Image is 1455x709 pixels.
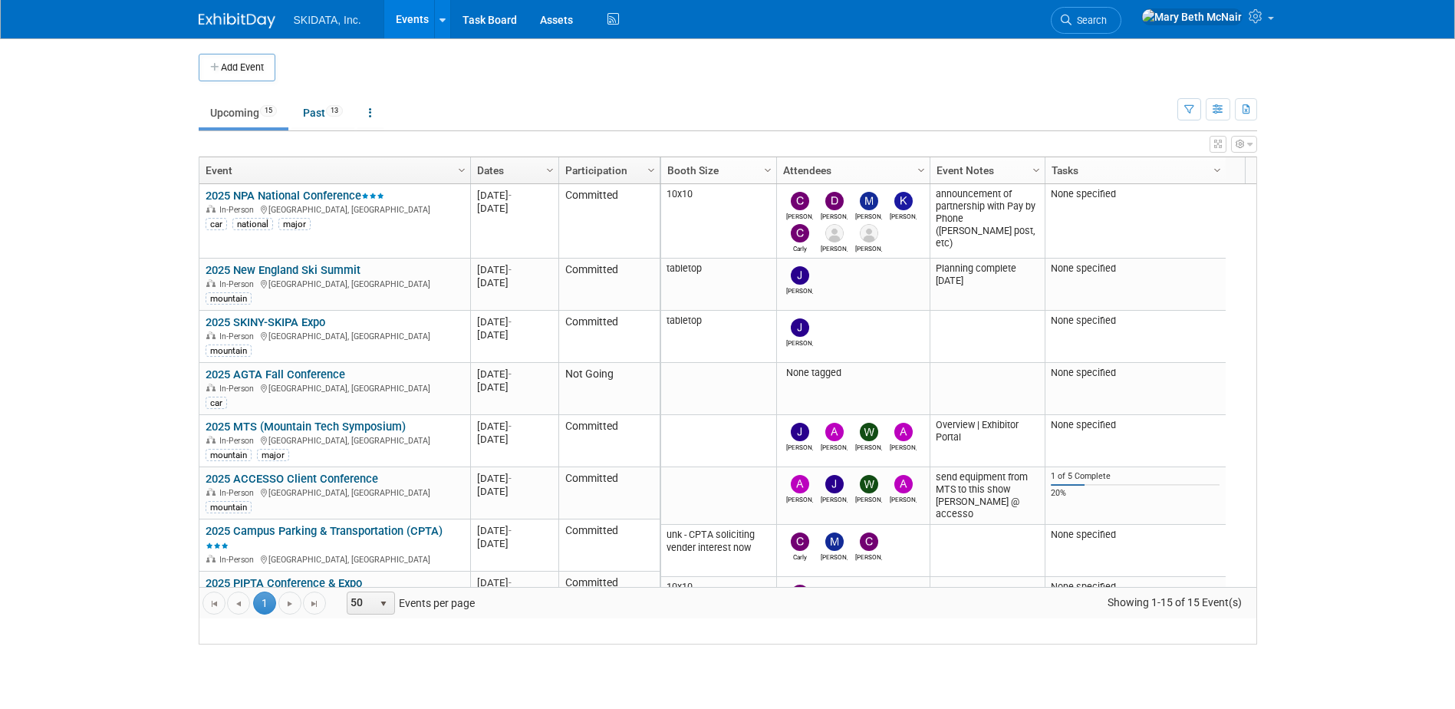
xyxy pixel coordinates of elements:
[477,276,551,289] div: [DATE]
[206,384,216,391] img: In-Person Event
[786,242,813,252] div: Carly Jansen
[219,384,258,394] span: In-Person
[860,192,878,210] img: Malloy Pohrer
[782,367,923,379] div: None tagged
[219,436,258,446] span: In-Person
[558,415,660,467] td: Committed
[913,157,930,180] a: Column Settings
[477,576,551,589] div: [DATE]
[821,242,848,252] div: Dave Luken
[786,337,813,347] div: John Keefe
[219,555,258,565] span: In-Person
[199,13,275,28] img: ExhibitDay
[509,525,512,536] span: -
[1051,529,1220,541] div: None specified
[542,157,558,180] a: Column Settings
[791,585,809,603] img: Damon Kessler
[791,224,809,242] img: Carly Jansen
[1211,164,1223,176] span: Column Settings
[825,192,844,210] img: Damon Kessler
[791,318,809,337] img: John Keefe
[206,315,325,329] a: 2025 SKINY-SKIPA Expo
[284,598,296,610] span: Go to the next page
[1209,157,1226,180] a: Column Settings
[1141,8,1243,25] img: Mary Beth McNair
[206,292,252,305] div: mountain
[894,475,913,493] img: Andreas Kranabetter
[206,329,463,342] div: [GEOGRAPHIC_DATA], [GEOGRAPHIC_DATA]
[477,368,551,381] div: [DATE]
[894,423,913,441] img: Andreas Kranabetter
[477,157,548,183] a: Dates
[453,157,470,180] a: Column Settings
[558,467,660,519] td: Committed
[661,311,776,363] td: tabletop
[1093,592,1256,613] span: Showing 1-15 of 15 Event(s)
[643,157,660,180] a: Column Settings
[208,598,220,610] span: Go to the first page
[206,488,216,496] img: In-Person Event
[206,157,460,183] a: Event
[206,205,216,213] img: In-Person Event
[477,315,551,328] div: [DATE]
[558,184,660,259] td: Committed
[227,592,250,615] a: Go to the previous page
[206,345,252,357] div: mountain
[1030,164,1042,176] span: Column Settings
[558,519,660,572] td: Committed
[477,381,551,394] div: [DATE]
[855,551,882,561] div: Christopher Archer
[477,472,551,485] div: [DATE]
[456,164,468,176] span: Column Settings
[308,598,321,610] span: Go to the last page
[860,533,878,551] img: Christopher Archer
[821,551,848,561] div: Malloy Pohrer
[199,98,288,127] a: Upcoming15
[855,210,882,220] div: Malloy Pohrer
[291,98,354,127] a: Past13
[206,449,252,461] div: mountain
[206,434,463,447] div: [GEOGRAPHIC_DATA], [GEOGRAPHIC_DATA]
[786,551,813,561] div: Carly Jansen
[1052,157,1216,183] a: Tasks
[257,449,289,461] div: major
[930,259,1045,311] td: Planning complete [DATE]
[558,363,660,415] td: Not Going
[1051,488,1220,499] div: 20%
[206,331,216,339] img: In-Person Event
[199,54,275,81] button: Add Event
[791,192,809,210] img: Christopher Archer
[759,157,776,180] a: Column Settings
[645,164,657,176] span: Column Settings
[558,572,660,624] td: Committed
[825,224,844,242] img: Dave Luken
[509,420,512,432] span: -
[509,190,512,201] span: -
[232,598,245,610] span: Go to the previous page
[1051,188,1220,200] div: None specified
[477,263,551,276] div: [DATE]
[855,242,882,252] div: Corey Gase
[278,592,301,615] a: Go to the next page
[661,184,776,259] td: 10x10
[509,316,512,328] span: -
[791,475,809,493] img: Andy Shenberger
[855,441,882,451] div: Wesley Martin
[206,436,216,444] img: In-Person Event
[1071,15,1107,26] span: Search
[477,524,551,537] div: [DATE]
[509,264,512,275] span: -
[509,368,512,380] span: -
[377,598,390,610] span: select
[206,486,463,499] div: [GEOGRAPHIC_DATA], [GEOGRAPHIC_DATA]
[202,592,225,615] a: Go to the first page
[937,157,1035,183] a: Event Notes
[791,423,809,441] img: John Keefe
[1051,262,1220,275] div: None specified
[558,259,660,311] td: Committed
[206,397,227,409] div: car
[821,441,848,451] div: Andy Shenberger
[206,472,378,486] a: 2025 ACCESSO Client Conference
[661,525,776,577] td: unk - CPTA soliciting vender interest now
[915,164,927,176] span: Column Settings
